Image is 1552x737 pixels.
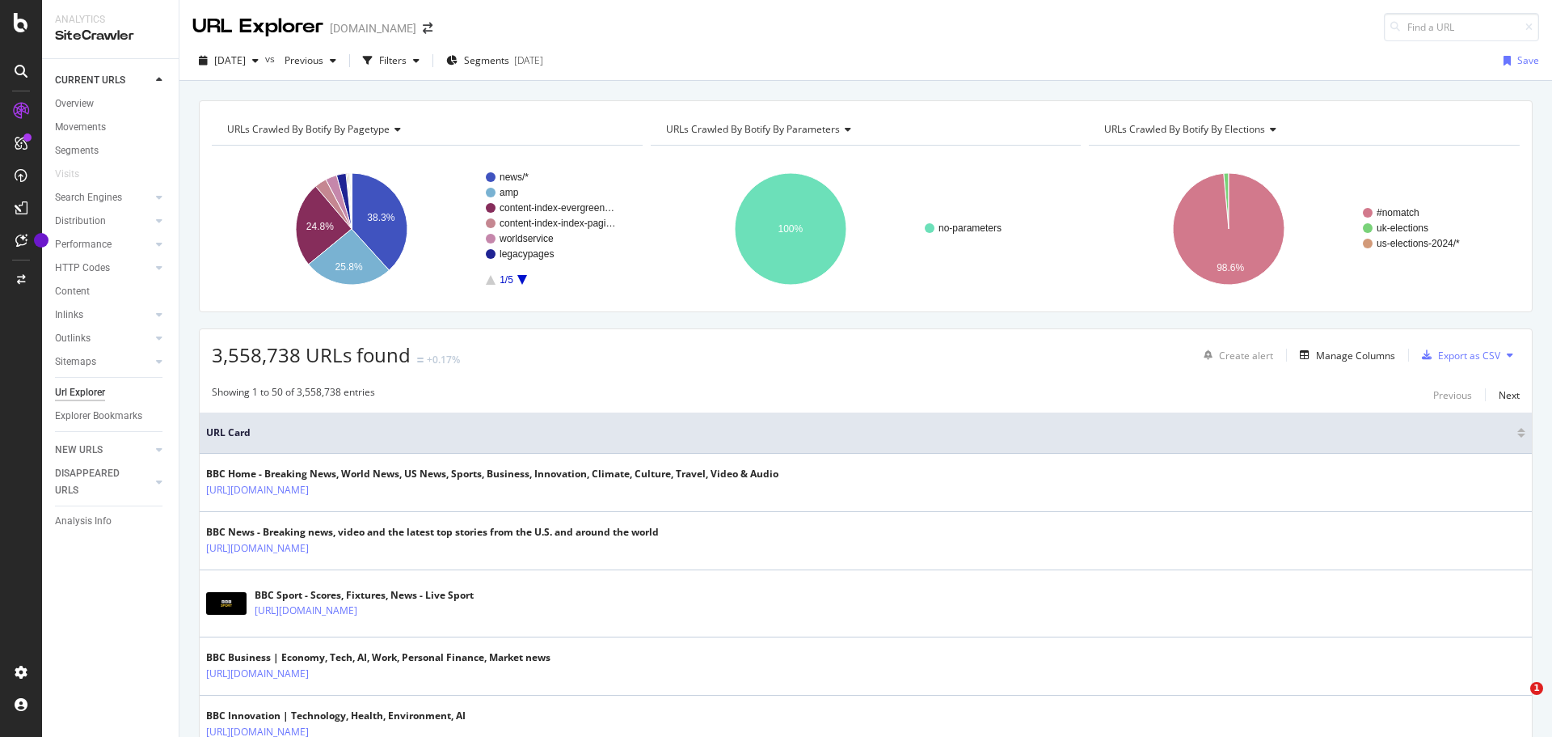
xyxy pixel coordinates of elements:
div: [DATE] [514,53,543,67]
div: Performance [55,236,112,253]
div: +0.17% [427,353,460,366]
div: Previous [1433,388,1472,402]
div: arrow-right-arrow-left [423,23,432,34]
a: Search Engines [55,189,151,206]
div: Sitemaps [55,354,96,371]
div: Explorer Bookmarks [55,408,142,425]
a: Content [55,283,167,300]
a: Url Explorer [55,384,167,401]
div: NEW URLS [55,442,103,459]
a: Visits [55,166,95,183]
svg: A chart. [212,159,639,299]
div: BBC Home - Breaking News, World News, US News, Sports, Business, Innovation, Climate, Culture, Tr... [206,467,778,481]
div: Filters [379,53,407,67]
svg: A chart. [1089,159,1516,299]
button: [DATE] [192,48,265,74]
div: Analytics [55,13,166,27]
a: Overview [55,95,167,112]
a: [URL][DOMAIN_NAME] [255,603,357,619]
span: URLs Crawled By Botify By elections [1104,122,1265,136]
div: Overview [55,95,94,112]
h4: URLs Crawled By Botify By pagetype [224,116,628,142]
text: 100% [778,223,803,235]
div: BBC News - Breaking news, video and the latest top stories from the U.S. and around the world [206,525,659,540]
button: Next [1499,385,1520,405]
button: Segments[DATE] [440,48,550,74]
text: legacypages [500,248,554,260]
div: Analysis Info [55,513,112,530]
text: 25.8% [335,261,363,273]
div: Save [1517,53,1539,67]
a: Inlinks [55,307,151,324]
input: Find a URL [1384,13,1539,41]
text: 38.3% [367,212,394,223]
div: Next [1499,388,1520,402]
div: SiteCrawler [55,27,166,45]
span: Segments [464,53,509,67]
text: news/* [500,172,529,183]
h4: URLs Crawled By Botify By parameters [663,116,1067,142]
button: Previous [1433,385,1472,405]
div: CURRENT URLS [55,72,125,89]
span: 2025 Sep. 24th [214,53,246,67]
a: [URL][DOMAIN_NAME] [206,482,309,498]
a: [URL][DOMAIN_NAME] [206,540,309,557]
div: BBC Business | Economy, Tech, AI, Work, Personal Finance, Market news [206,650,550,665]
a: Sitemaps [55,354,151,371]
a: Distribution [55,213,151,230]
div: Outlinks [55,330,91,347]
div: Search Engines [55,189,122,206]
button: Filters [356,48,426,74]
a: Outlinks [55,330,151,347]
button: Save [1497,48,1539,74]
text: no-parameters [938,222,1002,234]
img: Equal [417,358,424,362]
span: URLs Crawled By Botify By parameters [666,122,840,136]
a: Segments [55,142,167,159]
a: DISAPPEARED URLS [55,465,151,499]
div: [DOMAIN_NAME] [330,20,416,36]
button: Export as CSV [1415,342,1500,368]
span: 1 [1530,682,1543,695]
a: HTTP Codes [55,260,151,277]
a: CURRENT URLS [55,72,151,89]
a: Movements [55,119,167,136]
div: URL Explorer [192,13,323,40]
a: Analysis Info [55,513,167,530]
div: BBC Sport - Scores, Fixtures, News - Live Sport [255,588,474,603]
span: 3,558,738 URLs found [212,341,411,368]
div: Content [55,283,90,300]
h4: URLs Crawled By Botify By elections [1101,116,1505,142]
div: Url Explorer [55,384,105,401]
div: Tooltip anchor [34,233,48,248]
img: main image [206,592,247,615]
div: Distribution [55,213,106,230]
a: [URL][DOMAIN_NAME] [206,666,309,682]
text: 98.6% [1217,262,1244,273]
text: worldservice [499,233,554,244]
div: Visits [55,166,79,183]
div: Export as CSV [1438,349,1500,362]
text: 1/5 [500,274,513,286]
div: DISAPPEARED URLS [55,465,137,499]
span: vs [265,52,278,66]
div: Inlinks [55,307,83,324]
text: 24.8% [306,221,334,232]
a: NEW URLS [55,442,151,459]
iframe: Intercom live chat [1497,682,1536,721]
button: Create alert [1197,342,1273,368]
div: Movements [55,119,106,136]
svg: A chart. [651,159,1078,299]
div: BBC Innovation | Technology, Health, Environment, AI [206,709,466,723]
button: Previous [278,48,343,74]
text: content-index-index-pagi… [500,218,615,229]
span: URL Card [206,426,1513,440]
div: Segments [55,142,99,159]
text: amp [500,187,519,198]
button: Manage Columns [1293,345,1395,365]
text: content-index-evergreen… [500,202,614,214]
text: uk-elections [1377,222,1428,234]
text: #nomatch [1377,207,1419,218]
